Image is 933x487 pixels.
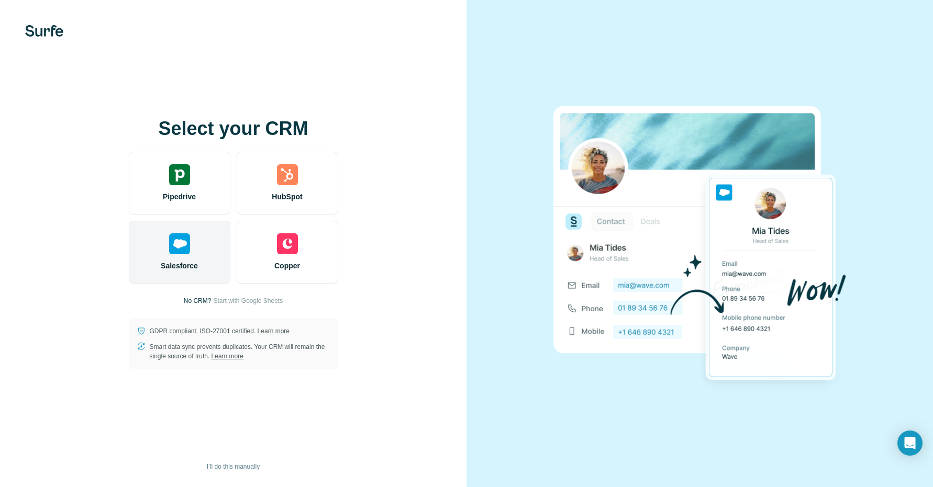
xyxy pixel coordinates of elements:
img: SALESFORCE image [553,88,847,399]
button: I’ll do this manually [199,459,267,474]
p: GDPR compliant. ISO-27001 certified. [150,326,290,336]
a: Learn more [258,327,290,335]
p: Smart data sync prevents duplicates. Your CRM will remain the single source of truth. [150,342,330,361]
p: No CRM? [184,296,212,305]
img: salesforce's logo [169,233,190,254]
img: hubspot's logo [277,164,298,185]
span: I’ll do this manually [207,462,260,471]
span: Pipedrive [163,191,196,202]
a: Learn more [212,353,243,360]
button: Start with Google Sheets [213,296,283,305]
span: Copper [274,261,300,271]
img: pipedrive's logo [169,164,190,185]
img: Surfe's logo [25,25,63,37]
h1: Select your CRM [129,118,338,139]
span: HubSpot [272,191,302,202]
span: Salesforce [161,261,198,271]
img: copper's logo [277,233,298,254]
div: Open Intercom Messenger [897,431,923,456]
